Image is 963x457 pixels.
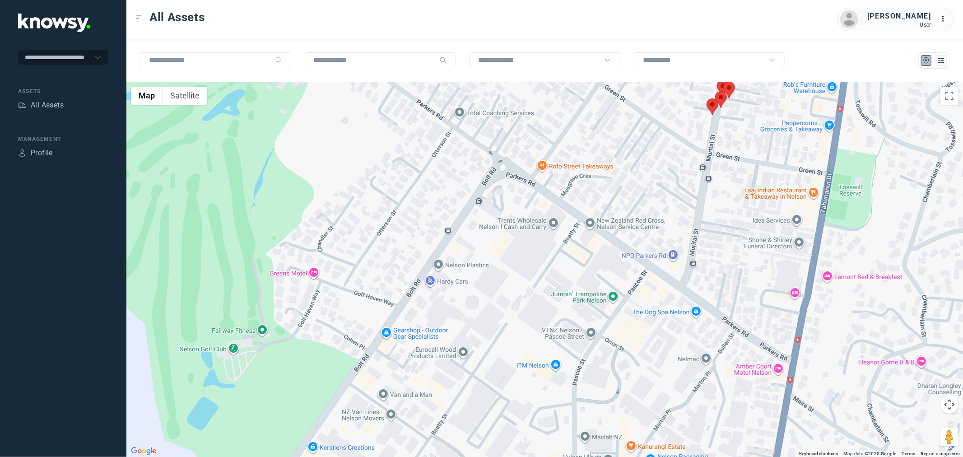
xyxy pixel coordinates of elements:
[31,100,64,111] div: All Assets
[940,87,958,105] button: Toggle fullscreen view
[940,14,951,26] div: :
[940,396,958,414] button: Map camera controls
[18,101,26,109] div: Assets
[18,135,108,143] div: Management
[18,14,90,32] img: Application Logo
[941,15,950,22] tspan: ...
[940,14,951,24] div: :
[18,148,53,159] a: ProfileProfile
[129,445,158,457] a: Open this area in Google Maps (opens a new window)
[867,22,931,28] div: User
[921,451,960,456] a: Report a map error
[840,10,858,28] img: avatar.png
[843,451,896,456] span: Map data ©2025 Google
[31,148,53,159] div: Profile
[799,451,838,457] button: Keyboard shortcuts
[867,11,931,22] div: [PERSON_NAME]
[163,87,207,105] button: Show satellite imagery
[922,56,930,65] div: Map
[902,451,916,456] a: Terms (opens in new tab)
[439,56,447,64] div: Search
[275,56,282,64] div: Search
[136,14,142,20] div: Toggle Menu
[149,9,205,25] span: All Assets
[940,428,958,446] button: Drag Pegman onto the map to open Street View
[18,100,64,111] a: AssetsAll Assets
[18,149,26,157] div: Profile
[937,56,945,65] div: List
[129,445,158,457] img: Google
[18,87,108,95] div: Assets
[131,87,163,105] button: Show street map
